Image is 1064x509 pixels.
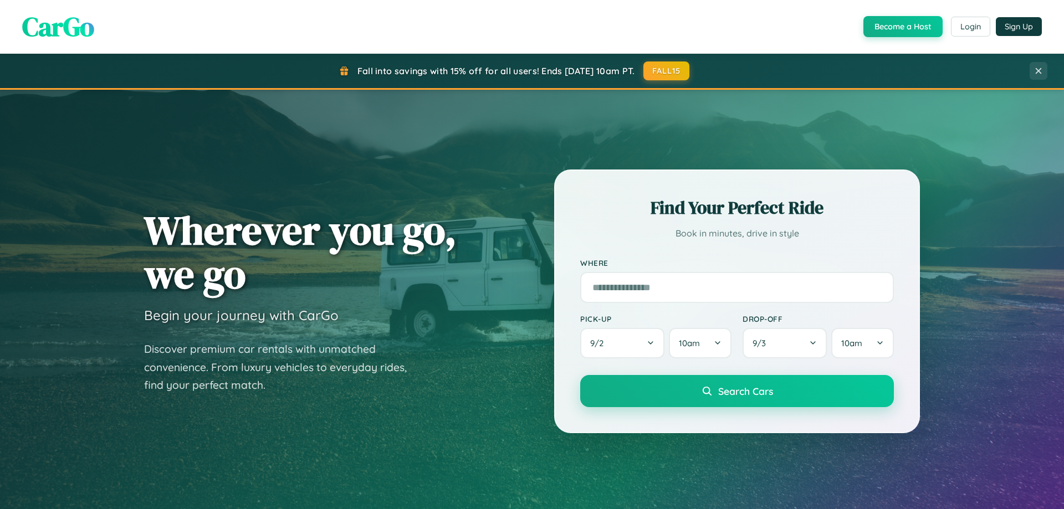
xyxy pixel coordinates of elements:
[718,385,773,397] span: Search Cars
[580,258,894,268] label: Where
[841,338,862,348] span: 10am
[22,8,94,45] span: CarGo
[580,314,731,323] label: Pick-up
[580,196,894,220] h2: Find Your Perfect Ride
[996,17,1042,36] button: Sign Up
[580,375,894,407] button: Search Cars
[580,225,894,241] p: Book in minutes, drive in style
[669,328,731,358] button: 10am
[144,307,339,323] h3: Begin your journey with CarGo
[743,328,827,358] button: 9/3
[743,314,894,323] label: Drop-off
[590,338,609,348] span: 9 / 2
[357,65,635,76] span: Fall into savings with 15% off for all users! Ends [DATE] 10am PT.
[679,338,700,348] span: 10am
[580,328,664,358] button: 9/2
[144,340,421,394] p: Discover premium car rentals with unmatched convenience. From luxury vehicles to everyday rides, ...
[863,16,943,37] button: Become a Host
[831,328,894,358] button: 10am
[144,208,457,296] h1: Wherever you go, we go
[753,338,771,348] span: 9 / 3
[643,61,690,80] button: FALL15
[951,17,990,37] button: Login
